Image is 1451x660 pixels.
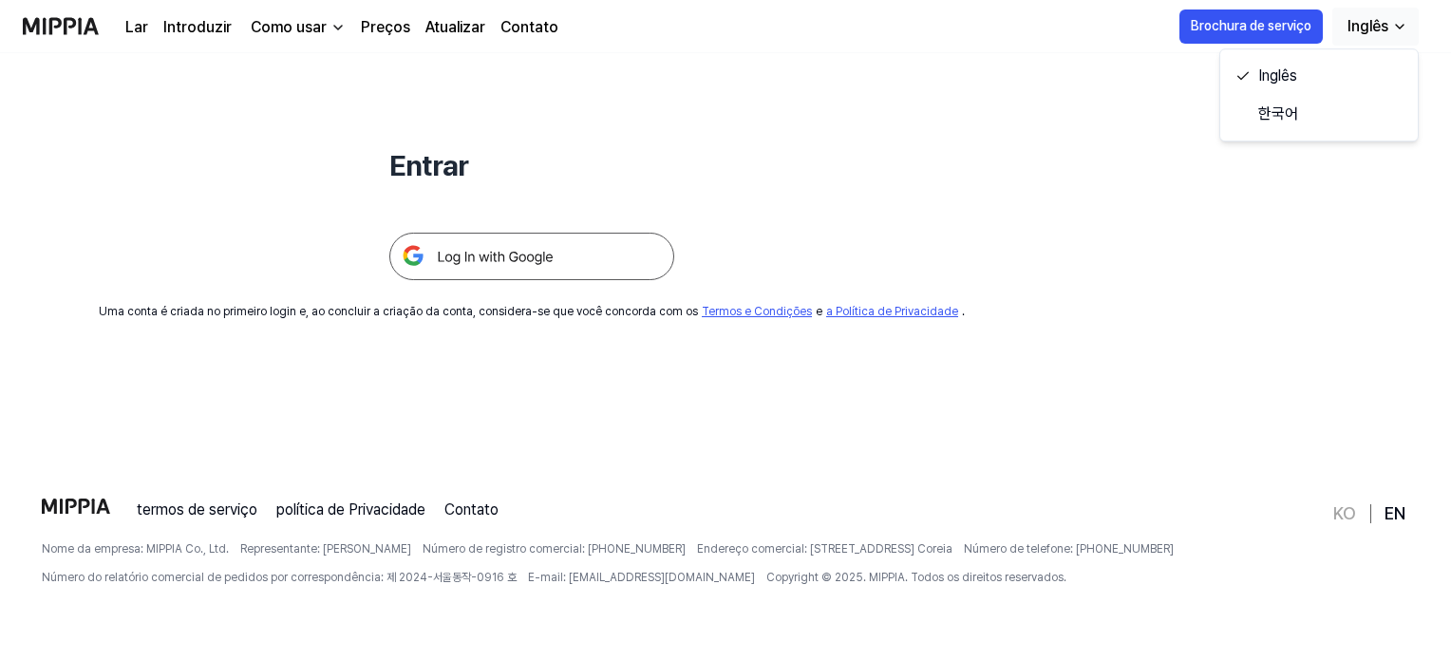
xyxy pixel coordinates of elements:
a: termos de serviço [137,499,257,521]
font: Atualizar [425,18,485,36]
font: termos de serviço [137,500,257,519]
font: e [816,305,822,318]
font: E-mail: [EMAIL_ADDRESS][DOMAIN_NAME] [528,571,755,584]
font: Brochura de serviço [1191,18,1311,33]
a: Inglês [1228,57,1410,95]
font: Número de telefone: [PHONE_NUMBER] [964,542,1174,556]
font: Entrar [389,148,468,182]
a: a Política de Privacidade [826,305,958,318]
font: Lar [125,18,148,36]
font: Contato [444,500,499,519]
button: Brochura de serviço [1179,9,1323,44]
img: abaixo [330,20,346,35]
font: Como usar [251,18,327,36]
font: Inglês [1347,17,1388,35]
a: Atualizar [425,16,485,39]
font: Copyright © 2025. MIPPIA. Todos os direitos reservados. [766,571,1066,584]
a: Lar [125,16,148,39]
font: Introduzir [163,18,232,36]
font: Uma conta é criada no primeiro login e, ao concluir a criação da conta, considera-se que você con... [99,305,698,318]
font: . [962,305,965,318]
a: Termos e Condições [702,305,812,318]
img: 구글 로그인 버튼 [389,233,674,280]
img: logotipo [42,499,110,514]
a: Introduzir [163,16,232,39]
a: EN [1385,502,1405,525]
font: política de Privacidade [276,500,425,519]
font: Número de registro comercial: [PHONE_NUMBER] [423,542,686,556]
font: KO [1333,503,1356,523]
button: Como usar [247,16,346,39]
a: política de Privacidade [276,499,425,521]
font: Inglês [1258,66,1297,85]
a: Contato [444,499,499,521]
font: Número do relatório comercial de pedidos por correspondência: 제 2024-서울동작-0916 호 [42,571,517,584]
font: Endereço comercial: [STREET_ADDRESS] Coreia [697,542,952,556]
a: Preços [361,16,410,39]
font: Representante: [PERSON_NAME] [240,542,411,556]
button: Inglês [1332,8,1419,46]
font: EN [1385,503,1405,523]
font: 한국어 [1258,104,1298,123]
a: KO [1333,502,1356,525]
font: Preços [361,18,410,36]
a: Contato [500,16,558,39]
a: 한국어 [1228,95,1410,133]
font: Nome da empresa: MIPPIA Co., Ltd. [42,542,229,556]
font: Contato [500,18,558,36]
